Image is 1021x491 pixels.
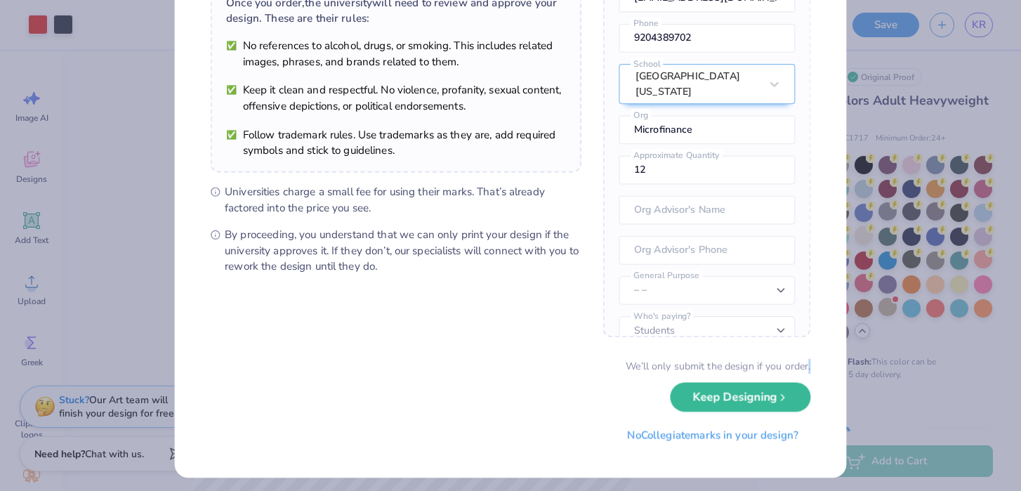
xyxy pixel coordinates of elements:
div: We’ll only submit the design if you order. [626,359,810,374]
li: No references to alcohol, drugs, or smoking. This includes related images, phrases, and brands re... [226,38,565,70]
button: NoCollegiatemarks in your design? [615,420,810,449]
span: By proceeding, you understand that we can only print your design if the university approves it. I... [225,227,581,274]
span: Universities charge a small fee for using their marks. That’s already factored into the price you... [225,184,581,216]
input: Approximate Quantity [619,155,795,184]
input: Phone [619,24,795,53]
input: Org Advisor's Phone [619,236,795,265]
li: Follow trademark rules. Use trademarks as they are, add required symbols and stick to guidelines. [226,127,565,159]
input: Org Advisor's Name [619,196,795,225]
div: [GEOGRAPHIC_DATA][US_STATE] [635,68,759,100]
li: Keep it clean and respectful. No violence, profanity, sexual content, offensive depictions, or po... [226,82,565,114]
button: Keep Designing [670,383,810,412]
input: Org [619,115,795,144]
